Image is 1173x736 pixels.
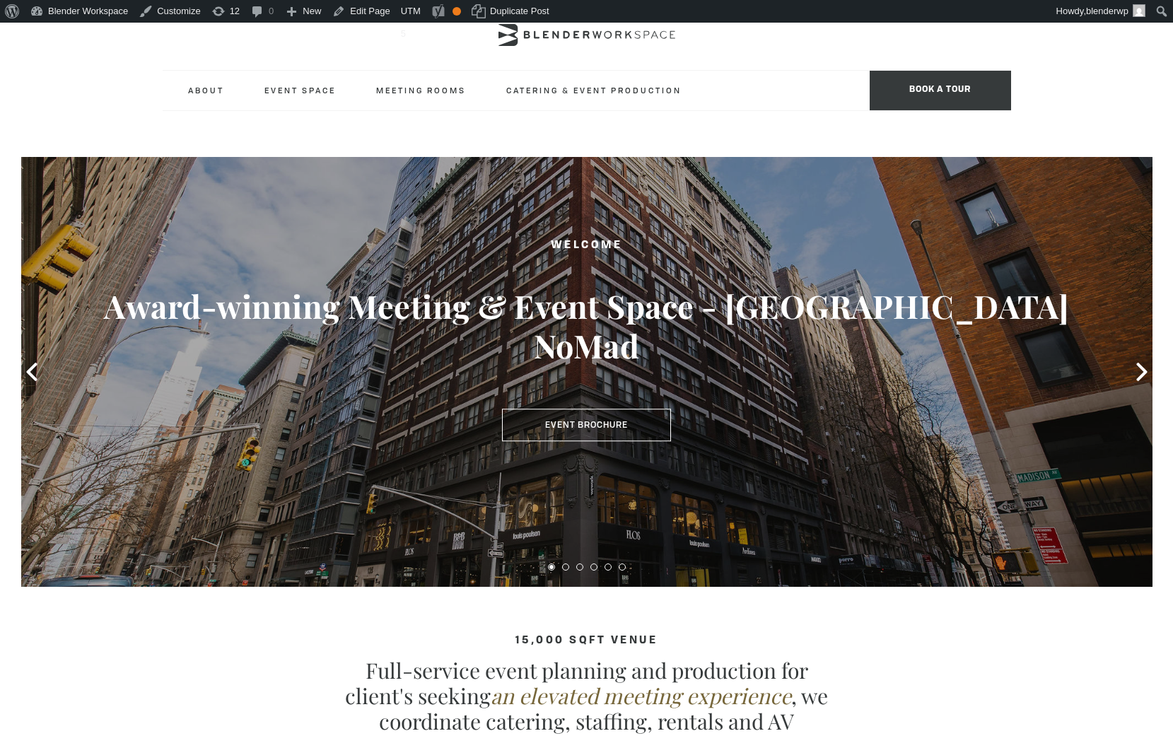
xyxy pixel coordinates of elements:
em: an elevated meeting experience [491,682,791,710]
a: Event Brochure [502,409,671,441]
a: Event Space [253,71,347,110]
span: Book a tour [870,71,1011,110]
span: blenderwp [1086,6,1128,16]
a: Meeting Rooms [365,71,477,110]
div: OK [453,7,461,16]
h2: Welcome [78,237,1096,255]
a: Catering & Event Production [495,71,693,110]
p: Full-service event planning and production for client's seeking , we coordinate catering, staffin... [339,658,834,734]
a: About [177,71,235,110]
h3: Award-winning Meeting & Event Space - [GEOGRAPHIC_DATA] NoMad [78,286,1096,366]
h4: 15,000 sqft venue [163,635,1011,647]
span: 5 [401,28,406,39]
